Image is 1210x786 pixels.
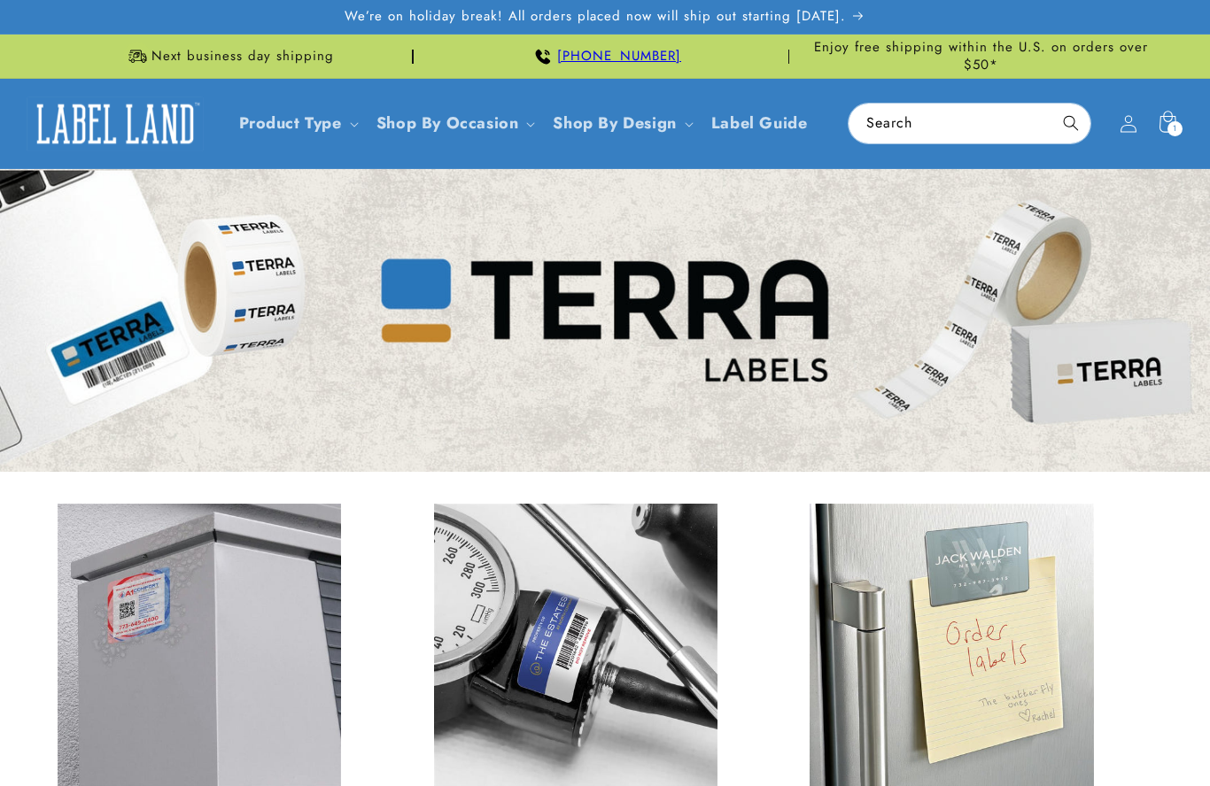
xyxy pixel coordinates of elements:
[1173,121,1177,136] span: 1
[376,113,519,134] span: Shop By Occasion
[44,35,414,78] div: Announcement
[239,112,342,135] a: Product Type
[151,48,334,65] span: Next business day shipping
[20,89,211,158] a: Label Land
[711,113,808,134] span: Label Guide
[542,103,700,144] summary: Shop By Design
[838,703,1192,768] iframe: Gorgias Floating Chat
[553,112,676,135] a: Shop By Design
[366,103,543,144] summary: Shop By Occasion
[796,39,1166,73] span: Enjoy free shipping within the U.S. on orders over $50*
[1051,104,1090,143] button: Search
[229,103,366,144] summary: Product Type
[345,8,846,26] span: We’re on holiday break! All orders placed now will ship out starting [DATE].
[27,96,204,151] img: Label Land
[701,103,818,144] a: Label Guide
[421,35,790,78] div: Announcement
[557,46,681,65] a: [PHONE_NUMBER]
[796,35,1166,78] div: Announcement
